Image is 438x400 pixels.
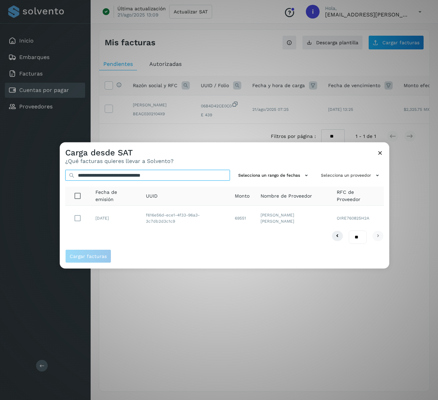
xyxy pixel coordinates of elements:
button: Selecciona un proveedor [318,170,384,181]
button: Selecciona un rango de fechas [235,170,313,181]
h3: Carga desde SAT [65,148,174,158]
span: Fecha de emisión [95,189,135,203]
span: UUID [146,192,158,200]
p: ¿Qué facturas quieres llevar a Solvento? [65,158,174,164]
td: OIRE760825H2A [331,206,384,231]
td: 69551 [229,206,255,231]
button: Cargar facturas [65,249,111,263]
td: f616e56d-ece1-4f33-96a3-3c7db2d3c1c9 [140,206,229,231]
td: [PERSON_NAME] [PERSON_NAME] [255,206,331,231]
span: RFC de Proveedor [337,189,378,203]
td: [DATE] [90,206,140,231]
span: Nombre de Proveedor [261,192,312,200]
span: Monto [235,192,250,200]
span: Cargar facturas [70,254,107,259]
